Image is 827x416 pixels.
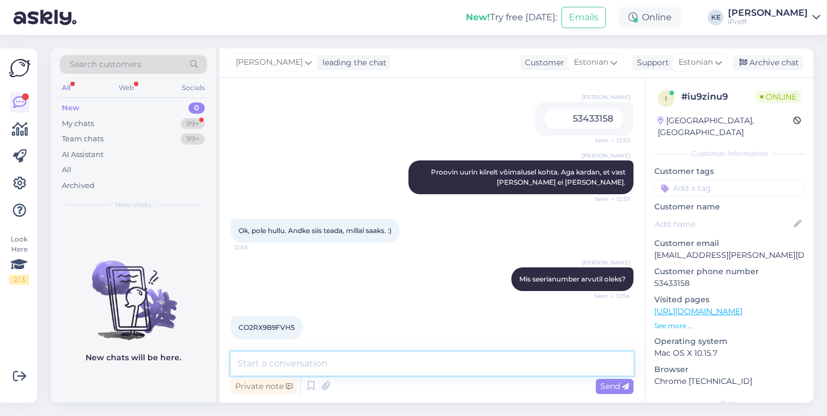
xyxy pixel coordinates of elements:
[51,240,216,342] img: No chats
[231,379,297,394] div: Private note
[70,59,141,70] span: Search customers
[600,381,629,391] span: Send
[62,118,94,129] div: My chats
[619,7,681,28] div: Online
[654,149,804,159] div: Customer information
[582,258,630,267] span: [PERSON_NAME]
[654,266,804,278] p: Customer phone number
[654,306,743,316] a: [URL][DOMAIN_NAME]
[466,12,490,23] b: New!
[654,399,804,409] div: Extra
[431,168,627,186] span: Proovin uurin kiirelt võimalusel kohta. Aga kardan, et vast [PERSON_NAME] ei [PERSON_NAME].
[654,321,804,331] p: See more ...
[62,164,71,176] div: All
[188,102,205,114] div: 0
[654,347,804,359] p: Mac OS X 10.15.7
[588,195,630,203] span: Seen ✓ 12:53
[582,93,630,101] span: [PERSON_NAME]
[181,133,205,145] div: 99+
[654,180,804,196] input: Add a tag
[181,118,205,129] div: 99+
[632,57,669,69] div: Support
[728,17,808,26] div: iProff
[732,55,803,70] div: Archive chat
[234,243,276,252] span: 12:54
[115,200,151,210] span: New chats
[658,115,793,138] div: [GEOGRAPHIC_DATA], [GEOGRAPHIC_DATA]
[466,11,557,24] div: Try free [DATE]:
[728,8,820,26] a: [PERSON_NAME]iProff
[654,278,804,289] p: 53433158
[582,151,630,160] span: [PERSON_NAME]
[654,364,804,375] p: Browser
[239,323,295,332] span: CO2RX9B9FVH5
[728,8,808,17] div: [PERSON_NAME]
[60,80,73,95] div: All
[116,80,136,95] div: Web
[86,352,181,364] p: New chats will be here.
[561,7,606,28] button: Emails
[9,275,29,285] div: 2 / 3
[654,201,804,213] p: Customer name
[234,340,276,348] span: 12:56
[654,165,804,177] p: Customer tags
[519,275,626,283] span: Mis seerianumber arvutil oleks?
[654,294,804,306] p: Visited pages
[9,234,29,285] div: Look Here
[62,133,104,145] div: Team chats
[681,90,756,104] div: # iu9zinu9
[654,375,804,387] p: Chrome [TECHNICAL_ID]
[708,10,723,25] div: KE
[239,226,392,235] span: Ok, pole hullu. Andke siis teada, millal saaks. :)
[62,149,104,160] div: AI Assistant
[520,57,564,69] div: Customer
[62,102,79,114] div: New
[655,218,792,230] input: Add name
[588,136,630,145] span: Seen ✓ 12:53
[654,238,804,249] p: Customer email
[62,180,95,191] div: Archived
[9,57,30,79] img: Askly Logo
[654,249,804,261] p: [EMAIL_ADDRESS][PERSON_NAME][DOMAIN_NAME]
[756,91,801,103] span: Online
[179,80,207,95] div: Socials
[588,292,630,300] span: Seen ✓ 12:54
[678,56,713,69] span: Estonian
[545,109,623,129] div: 53433158
[665,94,667,102] span: i
[574,56,608,69] span: Estonian
[654,336,804,347] p: Operating system
[236,56,303,69] span: [PERSON_NAME]
[318,57,386,69] div: leading the chat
